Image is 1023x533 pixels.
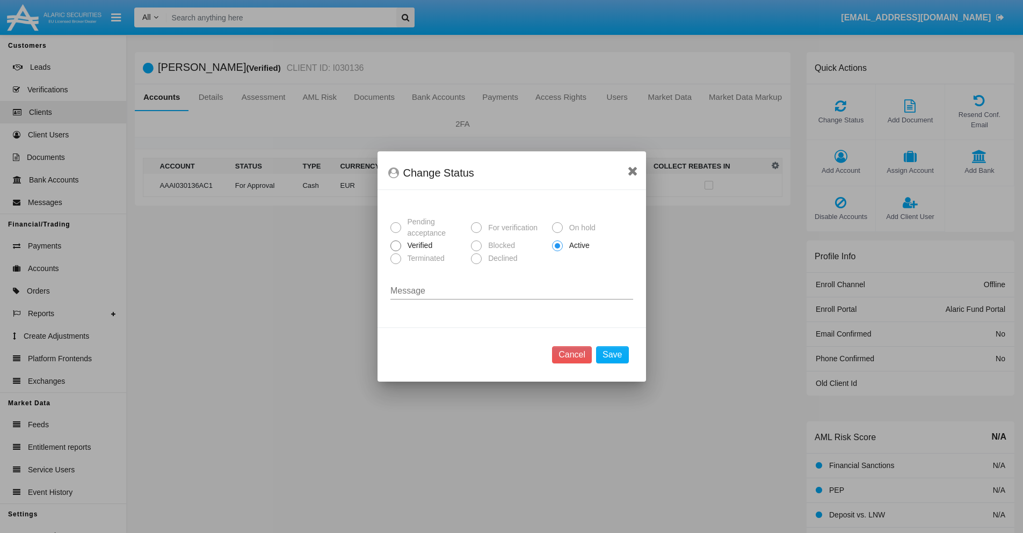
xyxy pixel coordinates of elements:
span: Declined [482,253,520,264]
span: For verification [482,222,540,233]
span: Pending acceptance [401,216,467,239]
span: Blocked [482,240,518,251]
span: Verified [401,240,436,251]
button: Cancel [552,346,592,363]
div: Change Status [388,164,635,181]
button: Save [596,346,628,363]
span: Terminated [401,253,447,264]
span: On hold [563,222,598,233]
span: Active [563,240,592,251]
